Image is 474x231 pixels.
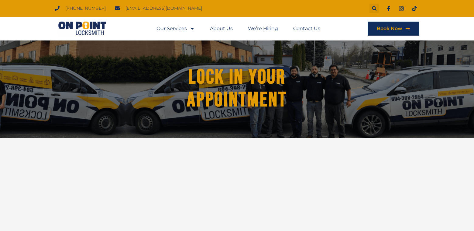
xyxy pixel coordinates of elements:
[124,4,202,12] span: [EMAIL_ADDRESS][DOMAIN_NAME]
[210,22,233,36] a: About Us
[64,4,106,12] span: [PHONE_NUMBER]
[377,26,402,31] span: Book Now
[156,22,320,36] nav: Menu
[248,22,278,36] a: We’re Hiring
[167,66,307,111] h1: Lock in Your Appointment
[156,22,195,36] a: Our Services
[368,22,419,36] a: Book Now
[369,4,379,13] div: Search
[293,22,320,36] a: Contact Us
